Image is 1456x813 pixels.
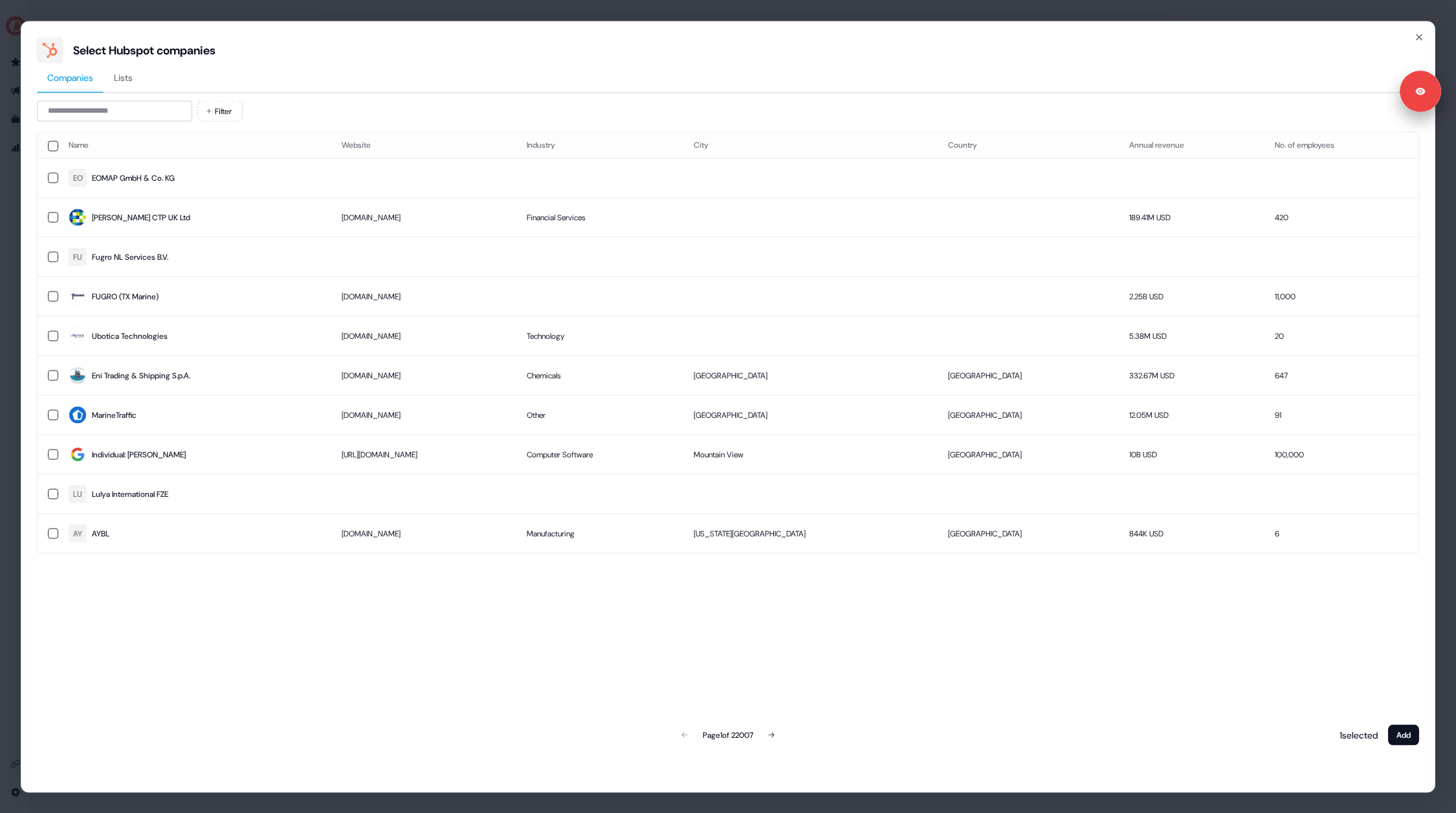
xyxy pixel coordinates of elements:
td: [GEOGRAPHIC_DATA] [938,356,1119,395]
td: 91 [1264,395,1418,435]
div: LU [73,488,82,501]
div: Ubotica Technologies [92,330,168,343]
td: [DOMAIN_NAME] [331,356,516,395]
td: [DOMAIN_NAME] [331,395,516,435]
td: [URL][DOMAIN_NAME] [331,435,516,474]
div: FU [73,251,82,264]
td: [DOMAIN_NAME] [331,198,516,237]
td: [DOMAIN_NAME] [331,514,516,553]
td: Chemicals [516,356,683,395]
td: 189.41M USD [1119,198,1264,237]
div: Individual: [PERSON_NAME] [92,448,186,461]
td: 11,000 [1264,277,1418,316]
th: Annual revenue [1119,132,1264,158]
div: Eni Trading & Shipping S.p.A. [92,369,190,382]
p: 1 selected [1334,728,1378,741]
td: [DOMAIN_NAME] [331,277,516,316]
td: 12.05M USD [1119,395,1264,435]
th: City [683,132,938,158]
td: 5.38M USD [1119,316,1264,356]
div: [PERSON_NAME] CTP UK Ltd [92,211,190,224]
td: [GEOGRAPHIC_DATA] [938,514,1119,553]
div: MarineTraffic [92,409,137,422]
div: Page 1 of 22007 [703,728,753,741]
td: 10B USD [1119,435,1264,474]
div: Lulya International FZE [92,488,168,501]
div: Fugro NL Services B.V. [92,251,168,264]
td: [GEOGRAPHIC_DATA] [938,435,1119,474]
td: 647 [1264,356,1418,395]
td: [GEOGRAPHIC_DATA] [938,395,1119,435]
div: AYBL [92,527,109,540]
th: Name [58,132,331,158]
button: Filter [197,100,243,121]
td: 20 [1264,316,1418,356]
td: [DOMAIN_NAME] [331,316,516,356]
td: 332.67M USD [1119,356,1264,395]
th: Country [938,132,1119,158]
span: Companies [47,71,93,84]
td: [GEOGRAPHIC_DATA] [683,356,938,395]
div: EO [73,172,83,185]
div: FUGRO (TX Marine) [92,290,159,303]
td: 2.25B USD [1119,277,1264,316]
td: Computer Software [516,435,683,474]
td: Manufacturing [516,514,683,553]
td: 6 [1264,514,1418,553]
button: Add [1388,724,1419,745]
div: EOMAP GmbH & Co. KG [92,172,175,185]
td: [US_STATE][GEOGRAPHIC_DATA] [683,514,938,553]
th: No. of employees [1264,132,1418,158]
td: Mountain View [683,435,938,474]
td: Financial Services [516,198,683,237]
td: 844K USD [1119,514,1264,553]
th: Industry [516,132,683,158]
td: Other [516,395,683,435]
td: Technology [516,316,683,356]
div: Select Hubspot companies [73,42,215,58]
div: AY [73,527,82,540]
th: Website [331,132,516,158]
td: 420 [1264,198,1418,237]
td: [GEOGRAPHIC_DATA] [683,395,938,435]
span: Lists [114,71,133,84]
td: 100,000 [1264,435,1418,474]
